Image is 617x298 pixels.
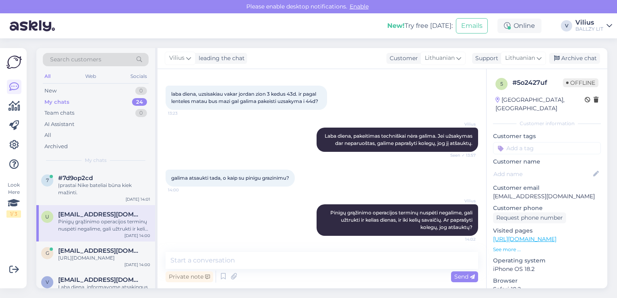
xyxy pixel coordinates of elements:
div: 0 [135,87,147,95]
span: viktorja.vs@gmail.com [58,276,142,283]
div: [URL][DOMAIN_NAME] [58,254,150,262]
div: [DATE] 14:00 [124,233,150,239]
span: Search customers [50,55,101,64]
p: Operating system [493,256,601,265]
span: v [46,279,49,285]
img: Askly Logo [6,55,22,70]
span: 13:23 [168,110,198,116]
p: Customer email [493,184,601,192]
p: Browser [493,277,601,285]
span: Send [454,273,475,280]
span: Vilius [445,198,476,204]
input: Add a tag [493,142,601,154]
div: Support [472,54,498,63]
a: [URL][DOMAIN_NAME] [493,235,556,243]
div: New [44,87,57,95]
div: [DATE] 14:00 [124,262,150,268]
div: Archived [44,143,68,151]
p: Customer tags [493,132,601,141]
div: Online [497,19,541,33]
div: Socials [129,71,149,82]
p: Customer phone [493,204,601,212]
div: Try free [DATE]: [387,21,453,31]
div: Vilius [575,19,603,26]
span: 14:00 [168,187,198,193]
span: Pinigų grąžinimo operacijos terminų nuspėti negalime, gali užtrukti ir kelias dienas, ir iki keli... [330,210,474,230]
div: My chats [44,98,69,106]
b: New! [387,22,405,29]
span: gerda.lazutkaite@constat.lt [58,247,142,254]
span: Lithuanian [505,54,535,63]
span: 14:02 [445,236,476,242]
span: laba diena, uzsisakiau vakar jordan zion 3 kedus 43d. ir pagal lenteles matau bus mazi gal galima... [171,91,318,104]
p: See more ... [493,246,601,253]
div: BALLZY LIT [575,26,603,32]
span: Vilius [445,121,476,127]
span: galima atsaukti tada, o kaip su pinigu grazinimu? [171,175,289,181]
div: Customer information [493,120,601,127]
div: [DATE] 14:01 [126,196,150,202]
button: Emails [456,18,488,34]
span: urbonas71@gmail.com [58,211,142,218]
div: All [44,131,51,139]
span: Vilius [169,54,185,63]
span: Enable [347,3,371,10]
div: All [43,71,52,82]
span: u [45,214,49,220]
input: Add name [493,170,592,178]
div: Customer [386,54,418,63]
span: Seen ✓ 13:57 [445,152,476,158]
div: Web [84,71,98,82]
div: AI Assistant [44,120,74,128]
span: #7d9op2cd [58,174,93,182]
div: Request phone number [493,212,566,223]
div: 24 [132,98,147,106]
p: [EMAIL_ADDRESS][DOMAIN_NAME] [493,192,601,201]
a: ViliusBALLZY LIT [575,19,612,32]
div: 0 [135,109,147,117]
div: Team chats [44,109,74,117]
span: Laba diena, pakeitimas techniškai nėra galima. Jei užsakymas dar neparuoštas, galime paprašyti ko... [325,133,474,146]
div: [GEOGRAPHIC_DATA], [GEOGRAPHIC_DATA] [495,96,585,113]
p: Safari 18.2 [493,285,601,294]
span: 5 [500,81,503,87]
span: Lithuanian [425,54,455,63]
div: V [561,20,572,31]
div: Archive chat [549,53,600,64]
div: Pinigų grąžinimo operacijos terminų nuspėti negalime, gali užtrukti ir kelias dienas, ir iki keli... [58,218,150,233]
div: Look Here [6,181,21,218]
p: Visited pages [493,227,601,235]
span: Offline [563,78,598,87]
div: Įprastai Nike bateliai būna kiek mažinti. [58,182,150,196]
div: Private note [166,271,213,282]
div: Laba diena, informavome atsakingus kolegas. Naują grąžinimo informaciją gausite el.paštu [EMAIL_A... [58,283,150,298]
div: 1 / 3 [6,210,21,218]
span: My chats [85,157,107,164]
p: iPhone OS 18.2 [493,265,601,273]
div: # 5o2427uf [512,78,563,88]
div: leading the chat [195,54,245,63]
p: Customer name [493,157,601,166]
span: g [46,250,49,256]
span: 7 [46,177,49,183]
